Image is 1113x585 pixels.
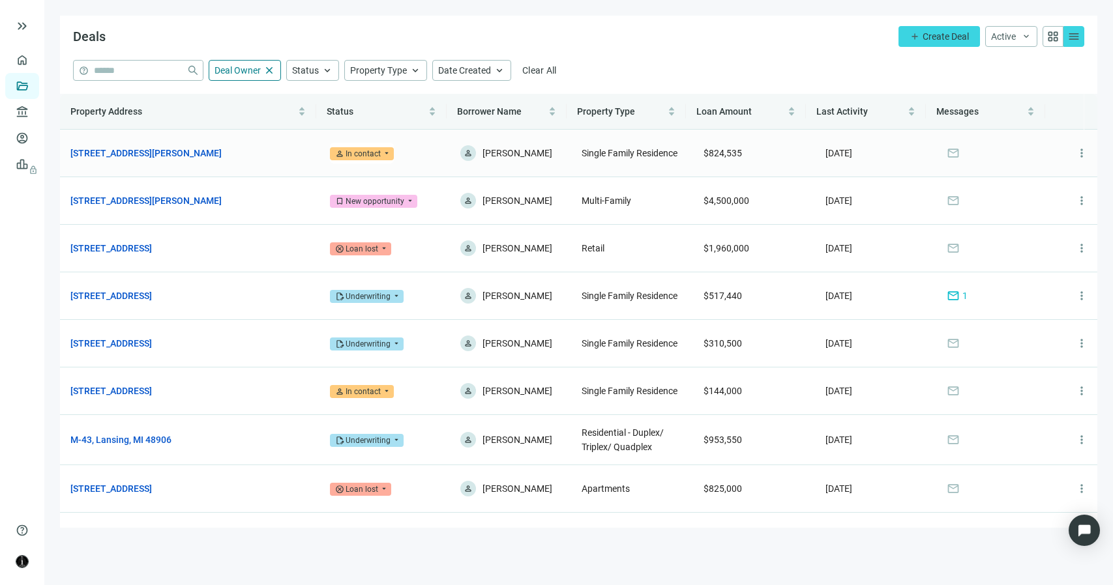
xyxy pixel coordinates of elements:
span: more_vert [1075,147,1088,160]
span: person [464,484,473,493]
span: [PERSON_NAME] [482,240,552,256]
span: more_vert [1075,337,1088,350]
span: $825,000 [704,483,742,494]
div: Open Intercom Messenger [1069,515,1100,546]
a: [STREET_ADDRESS] [70,289,152,303]
span: cancel [335,485,344,494]
span: help [16,524,29,537]
span: Clear All [522,65,557,76]
span: [DATE] [825,291,852,301]
span: person [464,291,473,300]
button: more_vert [1069,427,1095,453]
span: Borrower Name [457,106,522,117]
span: [PERSON_NAME] [482,193,552,208]
span: grid_view [1046,30,1060,43]
span: help [79,66,89,76]
span: Loan Amount [696,106,752,117]
span: [PERSON_NAME] [482,481,552,496]
div: In contact [346,147,381,160]
button: keyboard_double_arrow_right [14,18,30,34]
span: edit_document [335,436,344,445]
img: avatar [16,556,28,567]
a: [STREET_ADDRESS] [70,241,152,255]
span: bookmark [335,197,344,206]
span: mail [947,289,960,302]
a: M-43, Lansing, MI 48906 [70,433,171,447]
span: person [464,196,473,205]
div: Underwriting [346,434,391,447]
button: more_vert [1069,188,1095,214]
span: Single Family Residence [582,386,677,396]
span: mail [947,147,960,160]
button: more_vert [1069,476,1095,502]
button: Activekeyboard_arrow_down [985,26,1037,47]
span: Date Created [438,65,491,76]
span: person [335,149,344,158]
span: Status [327,106,353,117]
span: [DATE] [825,435,852,445]
button: addCreate Deal [898,26,980,47]
span: edit_document [335,339,344,349]
span: $4,500,000 [704,195,749,206]
span: Create Deal [923,31,969,42]
button: more_vert [1069,283,1095,309]
span: [PERSON_NAME] [482,383,552,399]
span: Single Family Residence [582,148,677,158]
span: mail [947,482,960,495]
span: Retail [582,243,604,253]
span: Property Type [577,106,635,117]
span: person [464,244,473,253]
span: Deal Owner [215,65,261,76]
div: Loan lost [346,483,378,496]
a: [STREET_ADDRESS][PERSON_NAME] [70,146,222,160]
span: add [910,31,920,42]
span: keyboard_arrow_up [321,64,333,76]
span: more_vert [1075,433,1088,446]
div: Underwriting [346,337,391,350]
span: Multi-Family [582,195,631,206]
span: menu [1067,30,1080,43]
span: Single Family Residence [582,291,677,301]
span: person [464,149,473,158]
span: [DATE] [825,386,852,396]
span: Active [991,31,1016,42]
span: [DATE] [825,243,852,253]
span: $824,535 [704,148,742,158]
span: edit_document [335,292,344,301]
span: [DATE] [825,338,852,349]
span: mail [947,337,960,350]
span: $517,440 [704,291,742,301]
button: Clear All [516,60,563,81]
a: [STREET_ADDRESS][PERSON_NAME] [70,193,222,208]
span: Property Type [350,65,407,76]
div: In contact [346,385,381,398]
span: $1,960,000 [704,243,749,253]
span: $310,500 [704,338,742,349]
a: [STREET_ADDRESS] [70,336,152,350]
span: [PERSON_NAME] [482,432,552,448]
span: Messages [936,106,979,117]
span: [PERSON_NAME] [482,288,552,304]
span: person [464,339,473,348]
span: [DATE] [825,148,852,158]
span: [PERSON_NAME] [482,145,552,161]
span: mail [947,433,960,446]
span: 1 [962,289,968,303]
div: Loan lost [346,242,378,255]
span: Property Address [70,106,142,117]
span: more_vert [1075,194,1088,207]
span: Apartments [582,483,630,494]
span: person [335,387,344,396]
div: Underwriting [346,290,391,303]
span: person [464,386,473,395]
span: mail [947,384,960,397]
span: more_vert [1075,482,1088,495]
button: more_vert [1069,235,1095,261]
span: close [263,64,275,76]
span: Residential - Duplex/ Triplex/ Quadplex [582,427,664,452]
a: [STREET_ADDRESS] [70,481,152,496]
span: keyboard_arrow_up [409,64,421,76]
button: more_vert [1069,378,1095,404]
span: $953,550 [704,435,742,445]
div: New opportunity [346,195,404,208]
